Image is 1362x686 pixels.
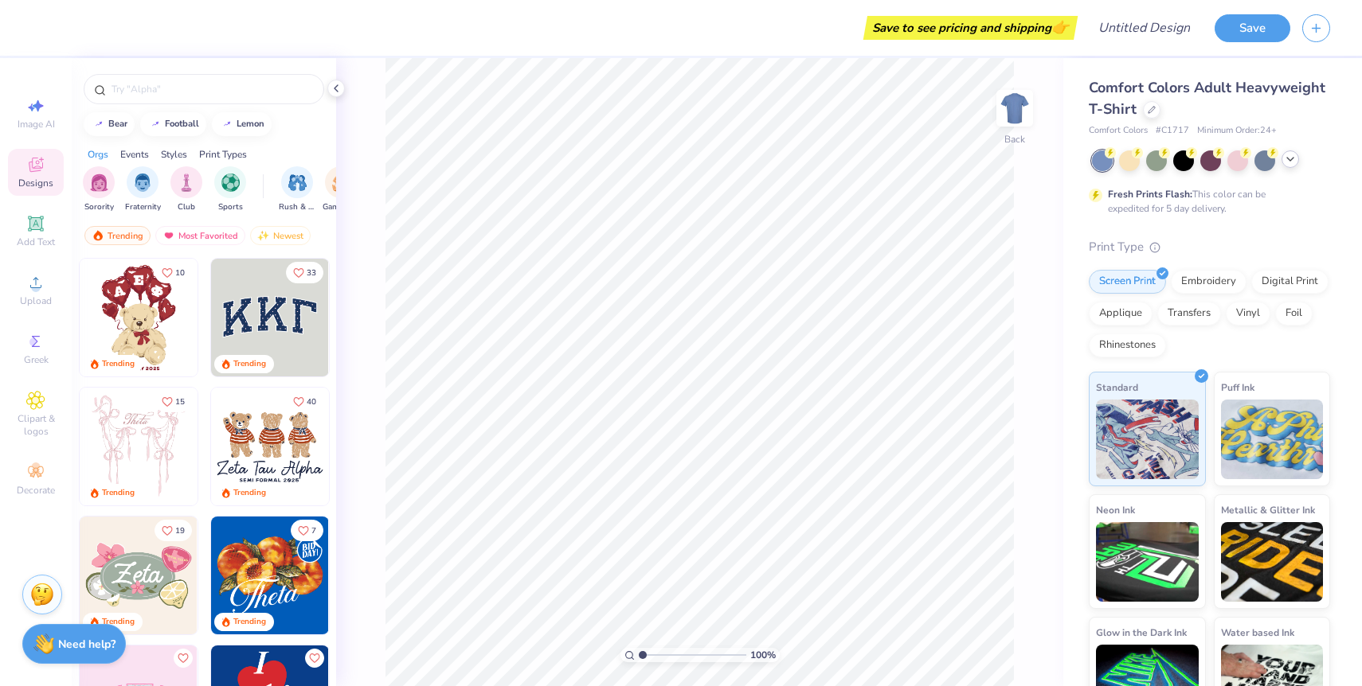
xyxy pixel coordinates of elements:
[233,487,266,499] div: Trending
[102,616,135,628] div: Trending
[332,173,350,192] img: Game Day Image
[233,616,266,628] div: Trending
[307,269,316,277] span: 33
[999,92,1031,124] img: Back
[1221,522,1324,602] img: Metallic & Glitter Ink
[1051,18,1069,37] span: 👉
[84,201,114,213] span: Sorority
[108,119,127,128] div: bear
[17,484,55,497] span: Decorate
[221,119,233,129] img: trend_line.gif
[286,391,323,412] button: Like
[750,648,776,662] span: 100 %
[257,230,270,241] img: Newest.gif
[84,112,135,136] button: bear
[178,173,195,192] img: Club Image
[120,147,149,162] div: Events
[328,259,446,376] img: edfb13fc-0e43-44eb-bea2-bf7fc0dd67f9
[162,230,175,241] img: most_fav.gif
[8,412,64,438] span: Clipart & logos
[307,398,316,406] span: 40
[214,166,246,213] button: filter button
[1275,302,1313,325] div: Foil
[17,236,55,248] span: Add Text
[221,173,240,192] img: Sports Image
[1157,302,1221,325] div: Transfers
[291,520,323,541] button: Like
[311,527,316,535] span: 7
[288,173,307,192] img: Rush & Bid Image
[24,353,49,366] span: Greek
[1197,124,1277,138] span: Minimum Order: 24 +
[1089,270,1166,294] div: Screen Print
[170,166,202,213] button: filter button
[1096,624,1187,641] span: Glow in the Dark Ink
[279,166,315,213] button: filter button
[305,649,324,668] button: Like
[83,166,115,213] button: filter button
[161,147,187,162] div: Styles
[170,166,202,213] div: filter for Club
[1215,14,1290,42] button: Save
[134,173,151,192] img: Fraternity Image
[199,147,247,162] div: Print Types
[80,516,198,634] img: 010ceb09-c6fc-40d9-b71e-e3f087f73ee6
[323,201,359,213] span: Game Day
[18,177,53,189] span: Designs
[1156,124,1189,138] span: # C1717
[125,201,161,213] span: Fraternity
[1096,400,1199,479] img: Standard
[323,166,359,213] div: filter for Game Day
[328,516,446,634] img: f22b6edb-555b-47a9-89ed-0dd391bfae4f
[155,391,192,412] button: Like
[1108,188,1192,201] strong: Fresh Prints Flash:
[218,201,243,213] span: Sports
[90,173,108,192] img: Sorority Image
[212,112,272,136] button: lemon
[214,166,246,213] div: filter for Sports
[1004,132,1025,146] div: Back
[18,118,55,131] span: Image AI
[1089,333,1166,357] div: Rhinestones
[102,487,135,499] div: Trending
[149,119,162,129] img: trend_line.gif
[175,269,185,277] span: 10
[197,516,315,634] img: d6d5c6c6-9b9a-4053-be8a-bdf4bacb006d
[1221,624,1294,641] span: Water based Ink
[1251,270,1329,294] div: Digital Print
[237,119,264,128] div: lemon
[88,147,108,162] div: Orgs
[1171,270,1247,294] div: Embroidery
[1089,78,1325,119] span: Comfort Colors Adult Heavyweight T-Shirt
[58,637,115,652] strong: Need help?
[197,259,315,376] img: e74243e0-e378-47aa-a400-bc6bcb25063a
[1089,238,1330,256] div: Print Type
[175,398,185,406] span: 15
[1096,522,1199,602] img: Neon Ink
[1221,400,1324,479] img: Puff Ink
[20,294,52,307] span: Upload
[178,201,195,213] span: Club
[92,119,105,129] img: trend_line.gif
[110,81,314,97] input: Try "Alpha"
[233,358,266,370] div: Trending
[1096,379,1138,396] span: Standard
[1221,379,1254,396] span: Puff Ink
[1089,124,1148,138] span: Comfort Colors
[83,166,115,213] div: filter for Sorority
[155,226,245,245] div: Most Favorited
[84,226,151,245] div: Trending
[286,262,323,283] button: Like
[174,649,193,668] button: Like
[328,388,446,505] img: d12c9beb-9502-45c7-ae94-40b97fdd6040
[92,230,104,241] img: trending.gif
[279,201,315,213] span: Rush & Bid
[211,388,329,505] img: a3be6b59-b000-4a72-aad0-0c575b892a6b
[125,166,161,213] button: filter button
[1096,501,1135,518] span: Neon Ink
[211,516,329,634] img: 8659caeb-cee5-4a4c-bd29-52ea2f761d42
[250,226,311,245] div: Newest
[1086,12,1203,44] input: Untitled Design
[140,112,206,136] button: football
[125,166,161,213] div: filter for Fraternity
